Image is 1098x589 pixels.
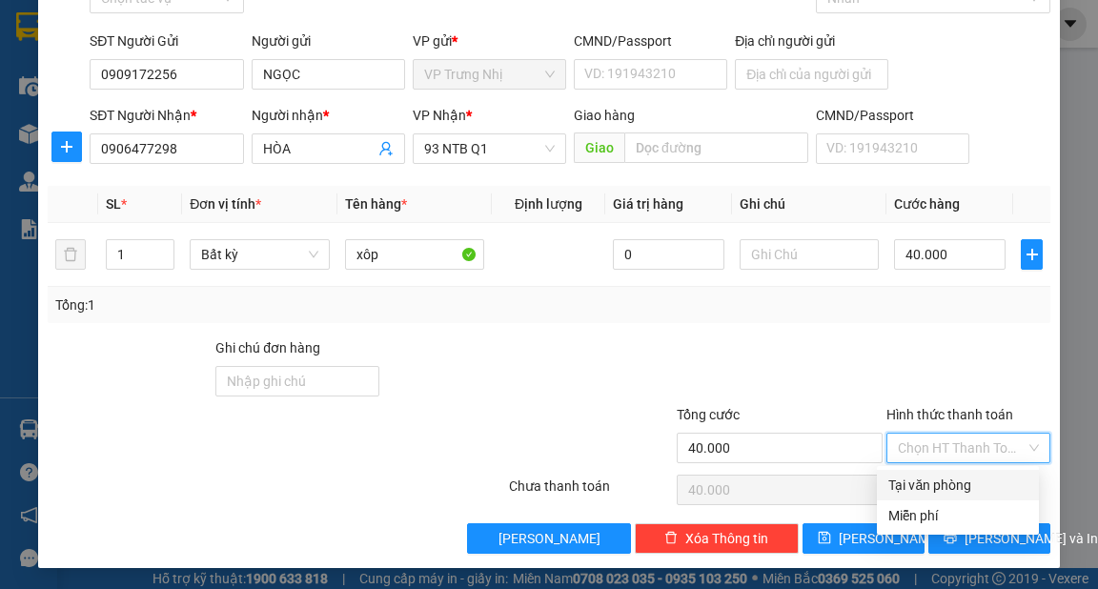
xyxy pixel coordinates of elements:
[252,105,405,126] div: Người nhận
[345,239,485,270] input: VD: Bàn, Ghế
[515,196,582,212] span: Định lượng
[201,240,318,269] span: Bất kỳ
[345,196,407,212] span: Tên hàng
[1021,239,1042,270] button: plus
[574,30,727,51] div: CMND/Passport
[1022,247,1041,262] span: plus
[574,108,635,123] span: Giao hàng
[413,30,566,51] div: VP gửi
[498,528,600,549] span: [PERSON_NAME]
[378,141,394,156] span: user-add
[886,407,1013,422] label: Hình thức thanh toán
[507,476,675,509] div: Chưa thanh toán
[735,30,888,51] div: Địa chỉ người gửi
[839,528,941,549] span: [PERSON_NAME]
[965,528,1098,549] span: [PERSON_NAME] và In
[944,531,957,546] span: printer
[888,475,1027,496] div: Tại văn phòng
[55,294,425,315] div: Tổng: 1
[424,60,555,89] span: VP Trưng Nhị
[90,105,243,126] div: SĐT Người Nhận
[424,134,555,163] span: 93 NTB Q1
[894,196,960,212] span: Cước hàng
[413,108,466,123] span: VP Nhận
[803,523,925,554] button: save[PERSON_NAME]
[215,340,320,355] label: Ghi chú đơn hàng
[677,407,740,422] span: Tổng cước
[467,523,631,554] button: [PERSON_NAME]
[252,30,405,51] div: Người gửi
[816,105,969,126] div: CMND/Passport
[685,528,768,549] span: Xóa Thông tin
[613,239,724,270] input: 0
[888,505,1027,526] div: Miễn phí
[613,196,683,212] span: Giá trị hàng
[735,59,888,90] input: Địa chỉ của người gửi
[928,523,1050,554] button: printer[PERSON_NAME] và In
[106,196,121,212] span: SL
[635,523,799,554] button: deleteXóa Thông tin
[574,132,624,163] span: Giao
[664,531,678,546] span: delete
[52,139,81,154] span: plus
[818,531,831,546] span: save
[90,30,243,51] div: SĐT Người Gửi
[190,196,261,212] span: Đơn vị tính
[215,366,379,396] input: Ghi chú đơn hàng
[55,239,86,270] button: delete
[624,132,808,163] input: Dọc đường
[51,132,82,162] button: plus
[732,186,887,223] th: Ghi chú
[740,239,880,270] input: Ghi Chú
